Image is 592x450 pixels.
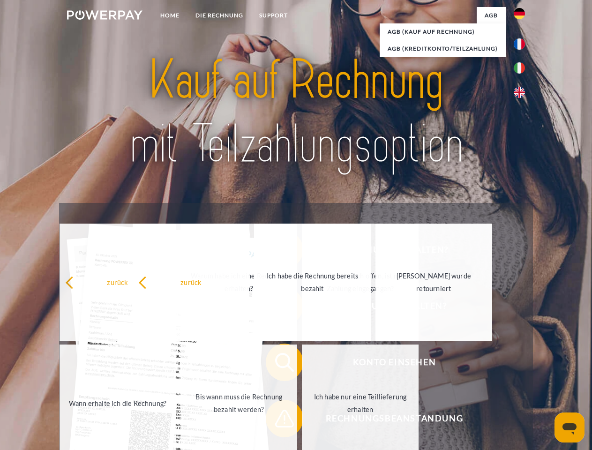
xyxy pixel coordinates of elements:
[260,270,365,295] div: Ich habe die Rechnung bereits bezahlt
[514,87,525,98] img: en
[380,23,506,40] a: AGB (Kauf auf Rechnung)
[514,8,525,19] img: de
[381,270,487,295] div: [PERSON_NAME] wurde retourniert
[90,45,502,180] img: title-powerpay_de.svg
[152,7,187,24] a: Home
[187,7,251,24] a: DIE RECHNUNG
[67,10,142,20] img: logo-powerpay-white.svg
[380,40,506,57] a: AGB (Kreditkonto/Teilzahlung)
[186,390,292,416] div: Bis wann muss die Rechnung bezahlt werden?
[307,390,413,416] div: Ich habe nur eine Teillieferung erhalten
[514,62,525,74] img: it
[65,397,171,409] div: Wann erhalte ich die Rechnung?
[138,276,244,288] div: zurück
[65,276,171,288] div: zurück
[251,7,296,24] a: SUPPORT
[477,7,506,24] a: agb
[555,412,585,442] iframe: Schaltfläche zum Öffnen des Messaging-Fensters
[514,38,525,50] img: fr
